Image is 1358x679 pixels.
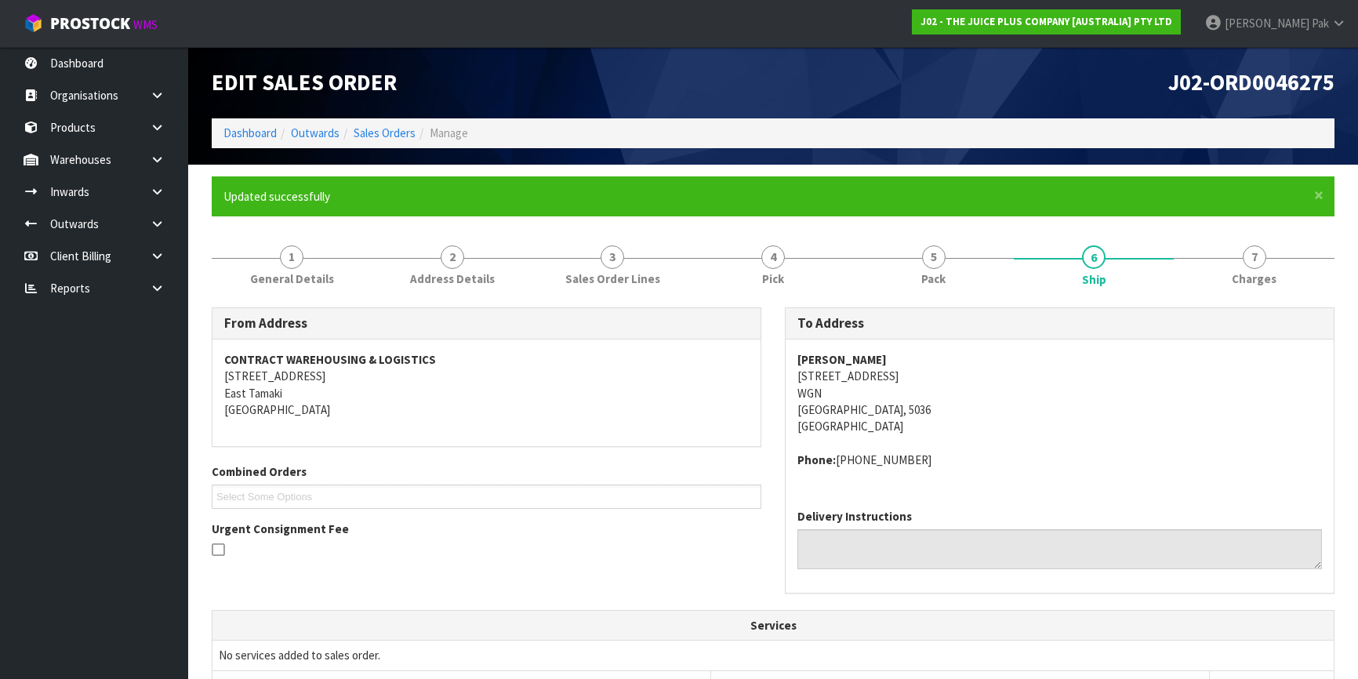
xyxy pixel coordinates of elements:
[1082,271,1106,288] span: Ship
[133,17,158,32] small: WMS
[212,68,397,96] span: Edit Sales Order
[797,316,1322,331] h3: To Address
[762,271,784,287] span: Pick
[912,9,1181,34] a: J02 - THE JUICE PLUS COMPANY [AUSTRALIA] PTY LTD
[1314,184,1324,206] span: ×
[224,352,436,367] strong: CONTRACT WAREHOUSING & LOGISTICS
[50,13,130,34] span: ProStock
[922,245,946,269] span: 5
[920,15,1172,28] strong: J02 - THE JUICE PLUS COMPANY [AUSTRALIA] PTY LTD
[223,189,330,204] span: Updated successfully
[797,452,836,467] strong: phone
[224,316,749,331] h3: From Address
[1225,16,1309,31] span: [PERSON_NAME]
[565,271,660,287] span: Sales Order Lines
[797,351,1322,435] address: [STREET_ADDRESS] WGN [GEOGRAPHIC_DATA], 5036 [GEOGRAPHIC_DATA]
[1168,68,1334,96] span: J02-ORD0046275
[212,521,349,537] label: Urgent Consignment Fee
[291,125,339,140] a: Outwards
[250,271,334,287] span: General Details
[761,245,785,269] span: 4
[921,271,946,287] span: Pack
[410,271,495,287] span: Address Details
[797,352,887,367] strong: [PERSON_NAME]
[430,125,468,140] span: Manage
[601,245,624,269] span: 3
[354,125,416,140] a: Sales Orders
[1232,271,1276,287] span: Charges
[24,13,43,33] img: cube-alt.png
[212,611,1334,641] th: Services
[224,351,749,419] address: [STREET_ADDRESS] East Tamaki [GEOGRAPHIC_DATA]
[797,508,912,525] label: Delivery Instructions
[1312,16,1329,31] span: Pak
[1243,245,1266,269] span: 7
[212,641,1334,670] td: No services added to sales order.
[441,245,464,269] span: 2
[223,125,277,140] a: Dashboard
[212,463,307,480] label: Combined Orders
[280,245,303,269] span: 1
[797,452,1322,468] address: [PHONE_NUMBER]
[1082,245,1106,269] span: 6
